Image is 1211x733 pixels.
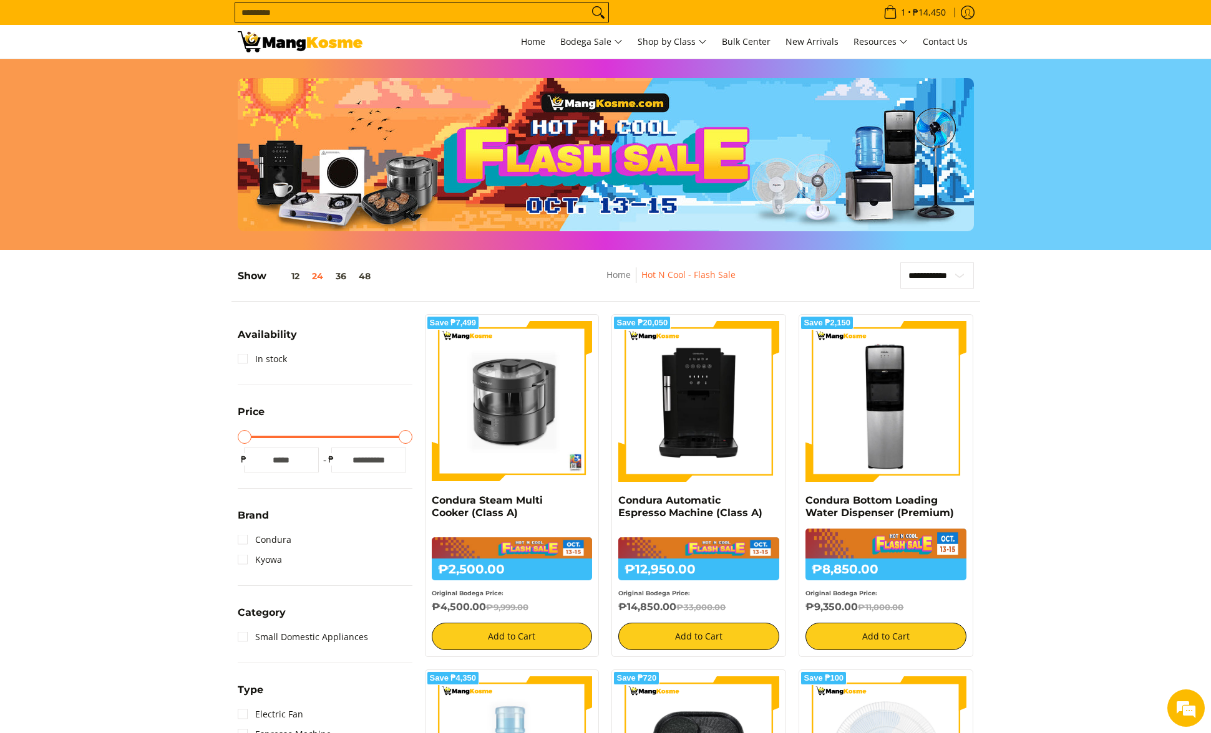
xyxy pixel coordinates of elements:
span: Save ₱20,050 [616,319,668,327]
span: Bodega Sale [560,34,623,50]
button: Search [588,3,608,22]
summary: Open [238,510,269,530]
a: New Arrivals [779,25,845,59]
span: • [880,6,950,19]
a: Condura Steam Multi Cooker (Class A) [432,494,543,519]
h5: Show [238,270,377,282]
img: Condura Automatic Espresso Machine (Class A) [618,321,779,482]
h6: ₱8,850.00 [805,558,966,580]
a: Bodega Sale [554,25,629,59]
img: Condura Bottom Loading Water Dispenser (Premium) [805,321,966,482]
span: Save ₱720 [616,674,656,682]
nav: Breadcrumbs [517,267,826,295]
a: Small Domestic Appliances [238,627,368,647]
del: ₱9,999.00 [486,602,528,612]
img: Hot N Cool: Mang Kosme MID-PAYDAY APPLIANCES SALE! l Mang Kosme [238,31,362,52]
a: In stock [238,349,287,369]
button: 12 [266,271,306,281]
span: ₱14,450 [911,8,948,17]
a: Home [515,25,552,59]
h6: ₱12,950.00 [618,558,779,580]
summary: Open [238,685,263,704]
a: Contact Us [917,25,974,59]
span: Resources [854,34,908,50]
button: 36 [329,271,353,281]
a: Condura [238,530,291,550]
span: Shop by Class [638,34,707,50]
a: Hot N Cool - Flash Sale [641,269,736,280]
span: Price [238,407,265,417]
span: Save ₱4,350 [430,674,477,682]
h6: ₱9,350.00 [805,601,966,613]
a: Home [606,269,631,280]
span: Save ₱100 [804,674,844,682]
del: ₱33,000.00 [676,602,726,612]
h6: ₱4,500.00 [432,601,593,613]
span: Availability [238,330,297,340]
a: Condura Automatic Espresso Machine (Class A) [618,494,762,519]
span: ₱ [238,453,250,466]
h6: ₱14,850.00 [618,601,779,613]
span: Type [238,685,263,695]
span: Save ₱7,499 [430,319,477,327]
button: Add to Cart [618,623,779,650]
button: 24 [306,271,329,281]
summary: Open [238,608,286,627]
small: Original Bodega Price: [805,590,877,596]
small: Original Bodega Price: [432,590,503,596]
a: Shop by Class [631,25,713,59]
small: Original Bodega Price: [618,590,690,596]
span: Save ₱2,150 [804,319,850,327]
span: Contact Us [923,36,968,47]
a: Bulk Center [716,25,777,59]
a: Condura Bottom Loading Water Dispenser (Premium) [805,494,954,519]
img: Condura Steam Multi Cooker (Class A) [432,321,593,482]
del: ₱11,000.00 [858,602,903,612]
span: 1 [899,8,908,17]
summary: Open [238,407,265,426]
h6: ₱2,500.00 [432,558,593,580]
span: Bulk Center [722,36,771,47]
button: Add to Cart [805,623,966,650]
button: 48 [353,271,377,281]
a: Electric Fan [238,704,303,724]
nav: Main Menu [375,25,974,59]
span: New Arrivals [785,36,839,47]
span: Category [238,608,286,618]
summary: Open [238,330,297,349]
span: Brand [238,510,269,520]
a: Resources [847,25,914,59]
span: Home [521,36,545,47]
button: Add to Cart [432,623,593,650]
a: Kyowa [238,550,282,570]
span: ₱ [325,453,338,466]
